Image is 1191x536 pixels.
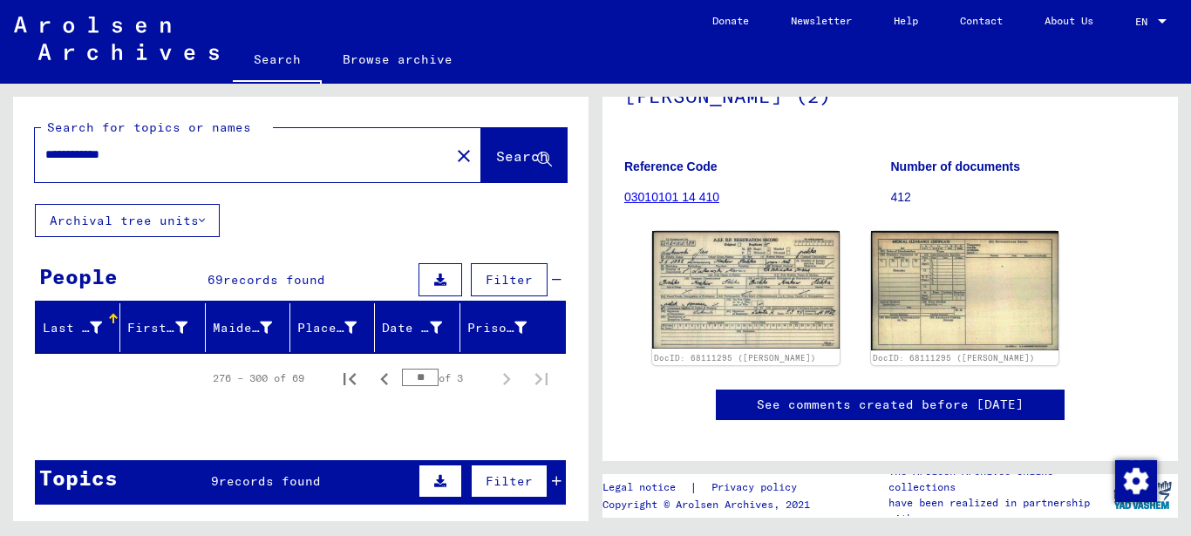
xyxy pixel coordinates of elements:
[652,231,840,348] img: 001.jpg
[35,204,220,237] button: Archival tree units
[297,319,357,337] div: Place of Birth
[471,465,548,498] button: Filter
[446,138,481,173] button: Clear
[206,303,290,352] mat-header-cell: Maiden Name
[322,38,473,80] a: Browse archive
[486,272,533,288] span: Filter
[486,473,533,489] span: Filter
[453,146,474,166] mat-icon: close
[297,314,378,342] div: Place of Birth
[120,303,205,352] mat-header-cell: First Name
[332,361,367,396] button: First page
[375,303,459,352] mat-header-cell: Date of Birth
[1110,473,1175,517] img: yv_logo.png
[211,473,219,489] span: 9
[888,495,1106,526] p: have been realized in partnership with
[481,128,567,182] button: Search
[382,314,463,342] div: Date of Birth
[219,473,321,489] span: records found
[1115,460,1157,502] img: Change consent
[698,478,818,497] a: Privacy policy
[213,370,304,386] div: 276 – 300 of 69
[223,272,325,288] span: records found
[602,497,818,512] p: Copyright © Arolsen Archives, 2021
[654,353,816,363] a: DocID: 68111295 ([PERSON_NAME])
[460,303,565,352] mat-header-cell: Prisoner #
[233,38,322,84] a: Search
[213,314,294,342] div: Maiden Name
[39,462,118,493] div: Topics
[602,478,818,497] div: |
[127,319,187,337] div: First Name
[14,17,219,60] img: Arolsen_neg.svg
[47,119,251,135] mat-label: Search for topics or names
[624,190,719,204] a: 03010101 14 410
[624,159,718,173] b: Reference Code
[602,478,690,497] a: Legal notice
[290,303,375,352] mat-header-cell: Place of Birth
[36,303,120,352] mat-header-cell: Last Name
[208,272,223,288] span: 69
[39,261,118,292] div: People
[467,314,548,342] div: Prisoner #
[1135,16,1154,28] span: EN
[471,263,548,296] button: Filter
[43,319,102,337] div: Last Name
[402,370,489,386] div: of 3
[496,147,548,165] span: Search
[127,314,208,342] div: First Name
[43,314,124,342] div: Last Name
[382,319,441,337] div: Date of Birth
[524,361,559,396] button: Last page
[467,319,527,337] div: Prisoner #
[891,159,1021,173] b: Number of documents
[888,464,1106,495] p: The Arolsen Archives online collections
[489,361,524,396] button: Next page
[873,353,1035,363] a: DocID: 68111295 ([PERSON_NAME])
[757,396,1024,414] a: See comments created before [DATE]
[213,319,272,337] div: Maiden Name
[891,188,1157,207] p: 412
[871,231,1058,350] img: 002.jpg
[367,361,402,396] button: Previous page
